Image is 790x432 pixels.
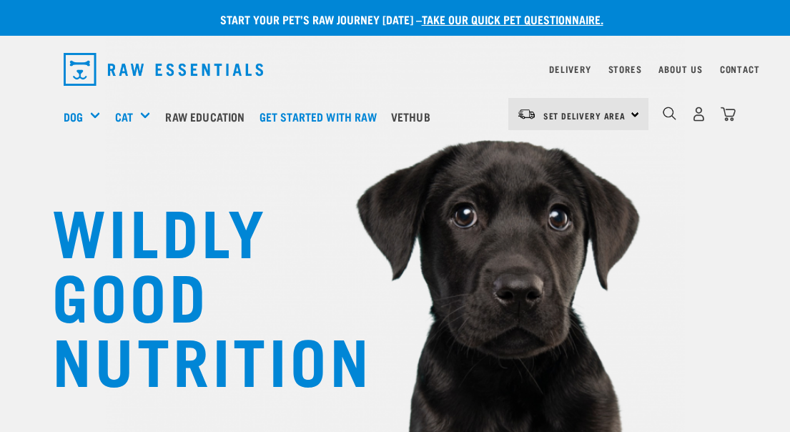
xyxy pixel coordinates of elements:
a: Delivery [549,67,591,72]
img: Raw Essentials Logo [64,53,264,86]
nav: dropdown navigation [52,47,739,92]
img: van-moving.png [517,108,536,121]
a: Dog [64,108,83,125]
img: home-icon@2x.png [721,107,736,122]
a: Stores [608,67,642,72]
img: user.png [691,107,706,122]
img: home-icon-1@2x.png [663,107,676,120]
a: Get started with Raw [256,88,387,145]
a: Raw Education [162,88,255,145]
a: Vethub [387,88,441,145]
a: Cat [115,108,133,125]
span: Set Delivery Area [543,113,626,118]
a: Contact [720,67,760,72]
a: About Us [658,67,702,72]
h1: WILDLY GOOD NUTRITION [52,197,338,390]
a: take our quick pet questionnaire. [422,16,603,22]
